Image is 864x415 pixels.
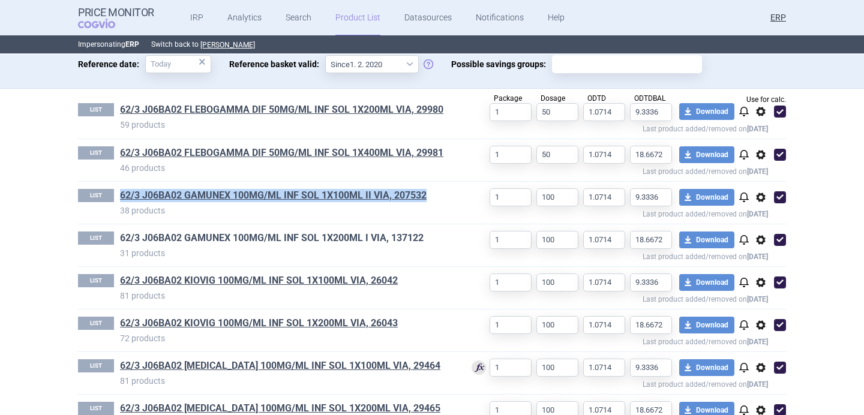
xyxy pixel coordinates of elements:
[453,122,768,133] p: Last product added/removed on
[120,402,440,415] a: 62/3 J06BA02 [MEDICAL_DATA] 100MG/ML INF SOL 1X200ML VIA, 29465
[494,94,522,103] span: Package
[453,249,768,261] p: Last product added/removed on
[78,35,786,53] p: Impersonating Switch back to
[78,146,114,160] p: LIST
[679,103,734,120] button: Download
[200,40,255,50] button: [PERSON_NAME]
[78,19,132,28] span: COGVIO
[78,55,145,73] span: Reference date:
[78,7,154,29] a: Price MonitorCOGVIO
[120,247,453,259] p: 31 products
[78,317,114,330] p: LIST
[78,402,114,415] p: LIST
[120,162,453,174] p: 46 products
[120,317,398,330] a: 62/3 J06BA02 KIOVIG 100MG/ML INF SOL 1X200ML VIA, 26043
[746,96,786,103] span: Use for calc.
[78,7,154,19] strong: Price Monitor
[120,317,453,332] h1: 62/3 J06BA02 KIOVIG 100MG/ML INF SOL 1X200ML VIA, 26043
[145,55,211,73] input: Reference date:×
[78,103,114,116] p: LIST
[120,146,453,162] h1: 62/3 J06BA02 FLEBOGAMMA DIF 50MG/ML INF SOL 1X400ML VIA, 29981
[78,359,114,372] p: LIST
[78,231,114,245] p: LIST
[747,380,768,389] strong: [DATE]
[679,274,734,291] button: Download
[453,292,768,303] p: Last product added/removed on
[120,332,453,344] p: 72 products
[587,94,606,103] span: ODTD
[541,94,565,103] span: Dosage
[199,55,206,68] div: ×
[325,55,419,73] select: Reference basket valid:
[120,146,443,160] a: 62/3 J06BA02 FLEBOGAMMA DIF 50MG/ML INF SOL 1X400ML VIA, 29981
[747,338,768,346] strong: [DATE]
[747,167,768,176] strong: [DATE]
[120,290,453,302] p: 81 products
[679,146,734,163] button: Download
[747,295,768,303] strong: [DATE]
[453,377,768,389] p: Last product added/removed on
[453,164,768,176] p: Last product added/removed on
[453,335,768,346] p: Last product added/removed on
[747,210,768,218] strong: [DATE]
[120,274,453,290] h1: 62/3 J06BA02 KIOVIG 100MG/ML INF SOL 1X100ML VIA, 26042
[120,359,440,372] a: 62/3 J06BA02 [MEDICAL_DATA] 100MG/ML INF SOL 1X100ML VIA, 29464
[679,317,734,333] button: Download
[120,359,453,375] h1: 62/3 J06BA02 PRIVIGEN 100MG/ML INF SOL 1X100ML VIA, 29464
[229,55,325,73] span: Reference basket valid:
[556,56,698,72] input: Possible savings groups:
[120,274,398,287] a: 62/3 J06BA02 KIOVIG 100MG/ML INF SOL 1X100ML VIA, 26042
[120,103,453,119] h1: 62/3 J06BA02 FLEBOGAMMA DIF 50MG/ML INF SOL 1X200ML VIA, 29980
[120,119,453,131] p: 59 products
[120,205,453,216] p: 38 products
[747,125,768,133] strong: [DATE]
[120,189,427,202] a: 62/3 J06BA02 GAMUNEX 100MG/ML INF SOL 1X100ML II VIA, 207532
[747,252,768,261] strong: [DATE]
[125,40,139,49] strong: ERP
[679,231,734,248] button: Download
[120,231,453,247] h1: 62/3 J06BA02 GAMUNEX 100MG/ML INF SOL 1X200ML I VIA, 137122
[120,103,443,116] a: 62/3 J06BA02 FLEBOGAMMA DIF 50MG/ML INF SOL 1X200ML VIA, 29980
[78,189,114,202] p: LIST
[78,274,114,287] p: LIST
[634,94,665,103] span: ODTDBAL
[120,375,453,387] p: 81 products
[120,189,453,205] h1: 62/3 J06BA02 GAMUNEX 100MG/ML INF SOL 1X100ML II VIA, 207532
[120,231,424,245] a: 62/3 J06BA02 GAMUNEX 100MG/ML INF SOL 1X200ML I VIA, 137122
[679,359,734,376] button: Download
[453,207,768,218] p: Last product added/removed on
[451,55,552,73] span: Possible savings groups:
[679,189,734,206] button: Download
